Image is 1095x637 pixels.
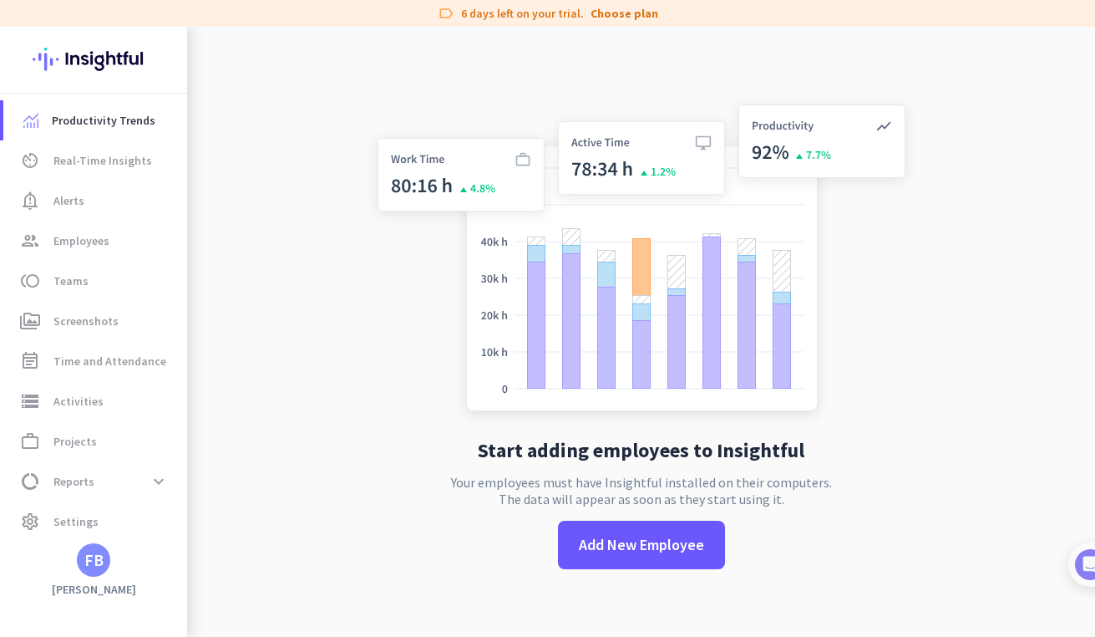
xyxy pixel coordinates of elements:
[20,391,40,411] i: storage
[53,191,84,211] span: Alerts
[365,94,918,427] img: no-search-results
[3,461,187,502] a: data_usageReportsexpand_more
[20,431,40,451] i: work_outline
[144,466,174,497] button: expand_more
[20,512,40,532] i: settings
[3,381,187,421] a: storageActivities
[20,271,40,291] i: toll
[451,474,832,507] p: Your employees must have Insightful installed on their computers. The data will appear as soon as...
[3,301,187,341] a: perm_mediaScreenshots
[3,181,187,221] a: notification_importantAlerts
[53,471,94,492] span: Reports
[52,110,155,130] span: Productivity Trends
[3,261,187,301] a: tollTeams
[53,431,97,451] span: Projects
[3,140,187,181] a: av_timerReal-Time Insights
[53,311,119,331] span: Screenshots
[53,271,89,291] span: Teams
[558,521,725,569] button: Add New Employee
[3,221,187,261] a: groupEmployees
[3,502,187,542] a: settingsSettings
[20,351,40,371] i: event_note
[579,534,704,556] span: Add New Employee
[478,441,804,461] h2: Start adding employees to Insightful
[20,150,40,171] i: av_timer
[3,421,187,461] a: work_outlineProjects
[53,512,99,532] span: Settings
[3,341,187,381] a: event_noteTime and Attendance
[20,191,40,211] i: notification_important
[438,5,454,22] i: label
[84,552,104,568] div: FB
[53,231,109,251] span: Employees
[3,100,187,140] a: menu-itemProductivity Trends
[20,311,40,331] i: perm_media
[20,471,40,492] i: data_usage
[33,27,155,92] img: Insightful logo
[53,150,152,171] span: Real-Time Insights
[591,5,658,22] a: Choose plan
[53,351,166,371] span: Time and Attendance
[23,113,38,128] img: menu-item
[20,231,40,251] i: group
[53,391,104,411] span: Activities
